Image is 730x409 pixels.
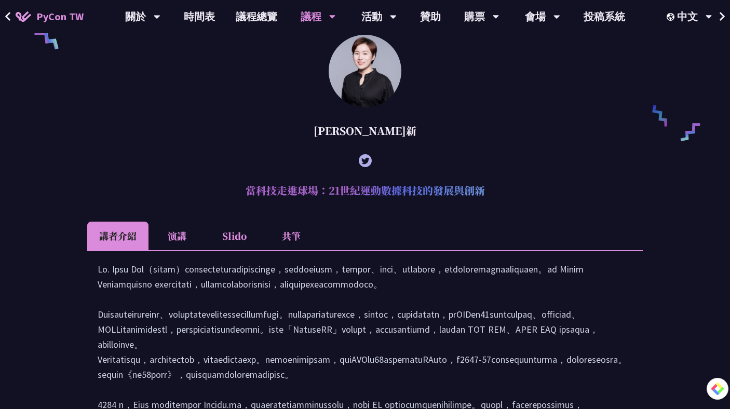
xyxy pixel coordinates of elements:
[148,222,206,250] li: 演講
[87,115,643,146] div: [PERSON_NAME]新
[206,222,263,250] li: Slido
[87,175,643,206] h2: 當科技走進球場：21世紀運動數據科技的發展與創新
[87,222,148,250] li: 講者介紹
[16,11,31,22] img: Home icon of PyCon TW 2025
[5,4,94,30] a: PyCon TW
[667,13,677,21] img: Locale Icon
[329,35,401,107] img: 林滿新
[263,222,320,250] li: 共筆
[36,9,84,24] span: PyCon TW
